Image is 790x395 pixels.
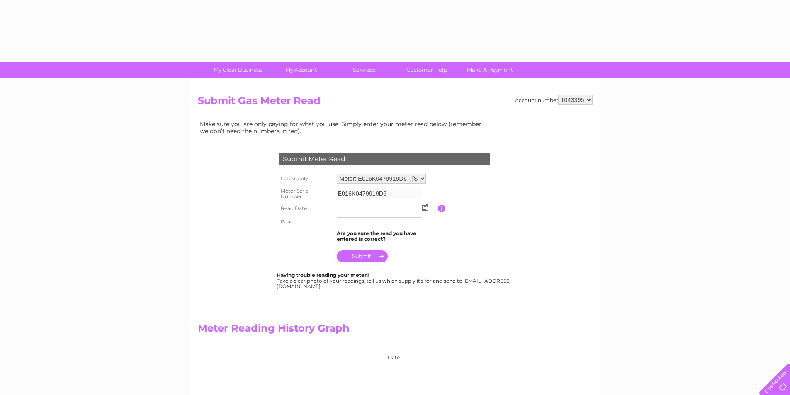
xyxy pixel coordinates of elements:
th: Meter Serial Number [277,186,335,202]
th: Read [277,215,335,228]
div: Date [256,347,488,361]
img: ... [422,204,428,211]
h2: Meter Reading History Graph [198,322,488,338]
td: Are you sure the read you have entered is correct? [335,228,438,244]
div: Take a clear photo of your readings, tell us which supply it's for and send to [EMAIL_ADDRESS][DO... [277,272,512,289]
a: Make A Payment [456,62,524,78]
th: Read Date [277,202,335,215]
a: My Clear Business [204,62,272,78]
input: Submit [337,250,388,262]
div: Account number [515,95,593,105]
a: My Account [267,62,335,78]
a: Customer Help [393,62,461,78]
input: Information [438,205,446,212]
td: Make sure you are only paying for what you use. Simply enter your meter read below (remember we d... [198,119,488,136]
div: Submit Meter Read [279,153,490,165]
a: Services [330,62,398,78]
h2: Submit Gas Meter Read [198,95,593,111]
b: Having trouble reading your meter? [277,272,369,278]
th: Gas Supply [277,172,335,186]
